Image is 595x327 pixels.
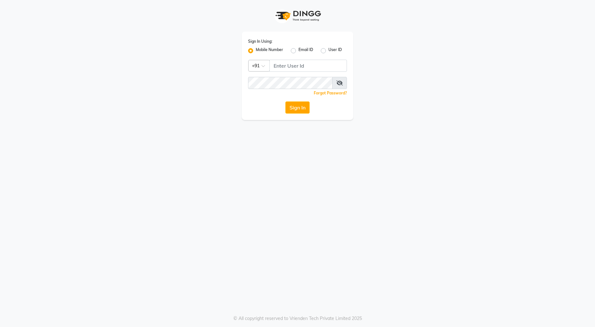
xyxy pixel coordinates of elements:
label: User ID [328,47,342,55]
input: Username [248,77,333,89]
label: Mobile Number [256,47,283,55]
label: Email ID [298,47,313,55]
label: Sign In Using: [248,39,272,44]
img: logo1.svg [272,6,323,25]
a: Forgot Password? [314,91,347,95]
button: Sign In [285,101,310,114]
input: Username [269,60,347,72]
